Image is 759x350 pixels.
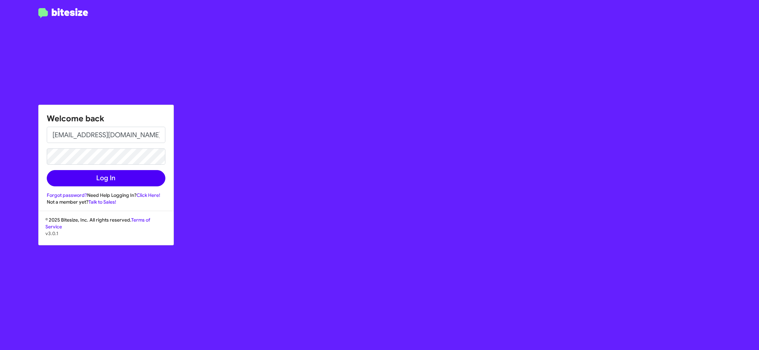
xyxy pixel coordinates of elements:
a: Forgot password? [47,192,87,198]
div: © 2025 Bitesize, Inc. All rights reserved. [39,217,173,245]
a: Terms of Service [45,217,150,230]
div: Not a member yet? [47,199,165,205]
a: Talk to Sales! [88,199,116,205]
button: Log In [47,170,165,186]
a: Click Here! [137,192,160,198]
input: Email address [47,127,165,143]
p: v3.0.1 [45,230,167,237]
h1: Welcome back [47,113,165,124]
div: Need Help Logging In? [47,192,165,199]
